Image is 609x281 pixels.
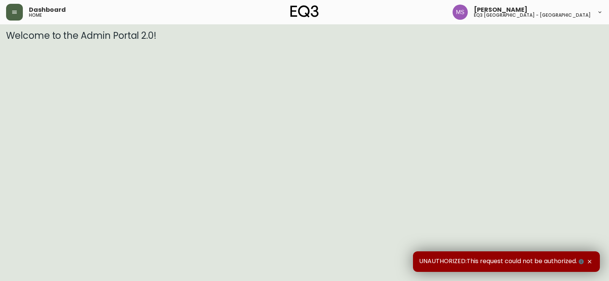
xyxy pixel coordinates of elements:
[474,13,591,17] h5: eq3 [GEOGRAPHIC_DATA] - [GEOGRAPHIC_DATA]
[29,13,42,17] h5: home
[290,5,319,17] img: logo
[474,7,528,13] span: [PERSON_NAME]
[453,5,468,20] img: 1b6e43211f6f3cc0b0729c9049b8e7af
[29,7,66,13] span: Dashboard
[419,257,585,266] span: UNAUTHORIZED:This request could not be authorized.
[6,30,603,41] h3: Welcome to the Admin Portal 2.0!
